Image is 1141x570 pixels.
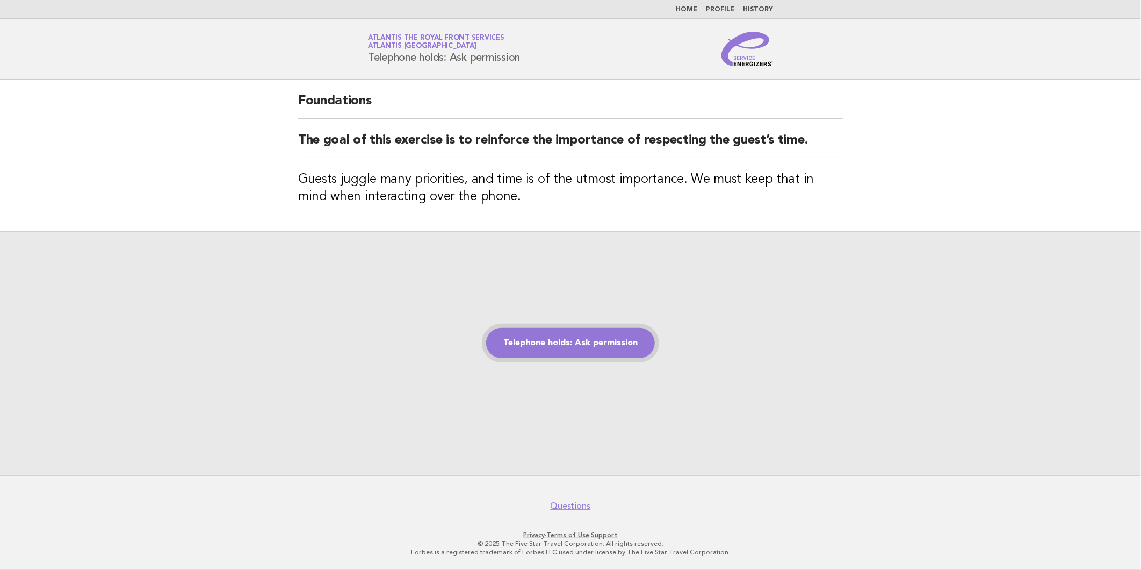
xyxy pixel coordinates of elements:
img: Service Energizers [721,32,773,66]
a: Privacy [524,531,545,539]
p: · · [242,531,899,539]
h2: Foundations [298,92,843,119]
a: Terms of Use [547,531,590,539]
h1: Telephone holds: Ask permission [368,35,520,63]
h2: The goal of this exercise is to reinforce the importance of respecting the guest’s time. [298,132,843,158]
a: Atlantis The Royal Front ServicesAtlantis [GEOGRAPHIC_DATA] [368,34,504,49]
h3: Guests juggle many priorities, and time is of the utmost importance. We must keep that in mind wh... [298,171,843,205]
p: © 2025 The Five Star Travel Corporation. All rights reserved. [242,539,899,548]
a: Questions [551,501,591,511]
a: Home [676,6,697,13]
a: Support [591,531,618,539]
p: Forbes is a registered trademark of Forbes LLC used under license by The Five Star Travel Corpora... [242,548,899,557]
a: Profile [706,6,734,13]
a: Telephone holds: Ask permission [486,328,655,358]
span: Atlantis [GEOGRAPHIC_DATA] [368,43,476,50]
a: History [743,6,773,13]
